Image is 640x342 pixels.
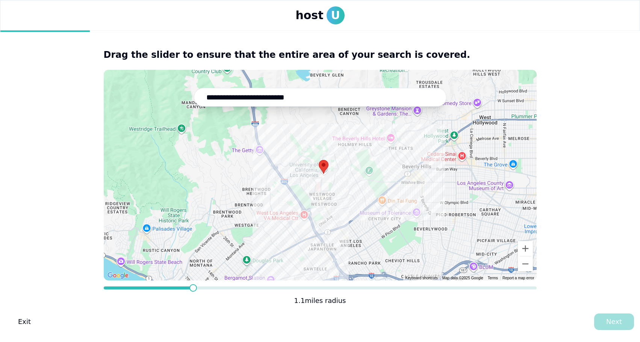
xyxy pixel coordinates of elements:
[6,313,43,330] a: Exit
[104,49,537,61] h3: Drag the slider to ensure that the entire area of your search is covered.
[295,9,323,22] span: host
[327,6,345,24] span: U
[488,276,498,280] a: Terms (opens in new tab)
[106,271,130,280] img: Google
[405,276,437,281] button: Keyboard shortcuts
[295,6,344,24] a: hostU
[518,256,533,271] button: Zoom out
[106,271,130,280] a: Open this area in Google Maps (opens a new window)
[442,276,483,280] span: Map data ©2025 Google
[294,295,346,306] p: 1.1 miles radius
[518,241,533,256] button: Zoom in
[502,276,534,280] a: Report a map error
